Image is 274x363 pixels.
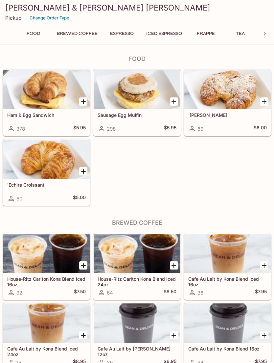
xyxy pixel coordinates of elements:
button: Change Order Type [27,13,72,23]
a: House-Ritz Carlton Kona Blend Iced 24oz64$8.50 [93,233,180,300]
button: Espresso [106,29,137,38]
div: Sausage Egg Muffin [94,70,180,109]
button: Food [18,29,48,38]
button: Add Ham & Egg Sandwich [79,97,87,106]
a: '[PERSON_NAME]69$6.00 [184,69,271,136]
div: Cafe Au Lait by Kona Blend Iced 24oz [3,303,90,343]
h5: Cafe Au Lait by Kona Blend 16oz [188,346,267,351]
div: 'Echire Almond Croissant [184,70,271,109]
div: Cafe Au Lait by Kona Blend 16oz [184,303,271,343]
h5: House-Ritz Carlton Kona Blend Iced 24oz [98,276,176,287]
div: House-Ritz Carlton Kona Blend Iced 24oz [94,234,180,273]
h5: Cafe Au Lait by Kona Blend Iced 16oz [188,276,267,287]
h4: Food [3,55,271,63]
h5: Ham & Egg Sandwich [7,112,86,118]
a: 'Echire Croissant60$5.00 [3,139,90,206]
h5: $7.50 [74,289,86,297]
h5: Cafe Au Lait by [PERSON_NAME] 12oz [98,346,176,357]
h5: $5.95 [73,125,86,133]
button: Add House-Ritz Carlton Kona Blend Iced 16oz [79,261,87,270]
div: Ham & Egg Sandwich [3,70,90,109]
button: Brewed Coffee [53,29,101,38]
div: Cafe Au Lait by Kona Blend Iced 16oz [184,234,271,273]
div: House-Ritz Carlton Kona Blend Iced 16oz [3,234,90,273]
a: Ham & Egg Sandwich378$5.95 [3,69,90,136]
button: Add Cafe Au Lait by Kona Blend Iced 16oz [260,261,268,270]
button: Add 'Echire Croissant [79,167,87,175]
h5: Cafe Au Lait by Kona Blend Iced 24oz [7,346,86,357]
h5: $7.95 [255,289,267,297]
h5: $8.50 [164,289,176,297]
button: Frappe [191,29,220,38]
h5: $5.95 [164,125,176,133]
button: Add Cafe Au Lait by Kona Blend 16oz [260,331,268,339]
button: Add House-Ritz Carlton Kona Blend Iced 24oz [170,261,178,270]
span: 64 [107,290,113,296]
button: Tea [226,29,255,38]
h5: House-Ritz Carlton Kona Blend Iced 16oz [7,276,86,287]
a: Sausage Egg Muffin298$5.95 [93,69,180,136]
h5: $5.00 [73,194,86,202]
span: 36 [197,290,203,296]
h5: 'Echire Croissant [7,182,86,188]
button: Add Sausage Egg Muffin [170,97,178,106]
button: Add Cafe Au Lait by Kona Blend 12oz [170,331,178,339]
span: 60 [16,195,22,202]
span: 69 [197,126,203,132]
h4: Brewed Coffee [3,219,271,226]
span: 378 [16,126,25,132]
a: House-Ritz Carlton Kona Blend Iced 16oz92$7.50 [3,233,90,300]
h5: Sausage Egg Muffin [98,112,176,118]
div: Cafe Au Lait by Kona Blend 12oz [94,303,180,343]
h3: [PERSON_NAME] & [PERSON_NAME] [PERSON_NAME] [5,3,269,13]
h5: '[PERSON_NAME] [188,112,267,118]
a: Cafe Au Lait by Kona Blend Iced 16oz36$7.95 [184,233,271,300]
button: Iced Espresso [143,29,186,38]
button: Add Cafe Au Lait by Kona Blend Iced 24oz [79,331,87,339]
span: 92 [16,290,22,296]
div: 'Echire Croissant [3,140,90,179]
span: 298 [107,126,116,132]
p: Pickup [5,15,21,21]
h5: $6.00 [254,125,267,133]
button: Add 'Echire Almond Croissant [260,97,268,106]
